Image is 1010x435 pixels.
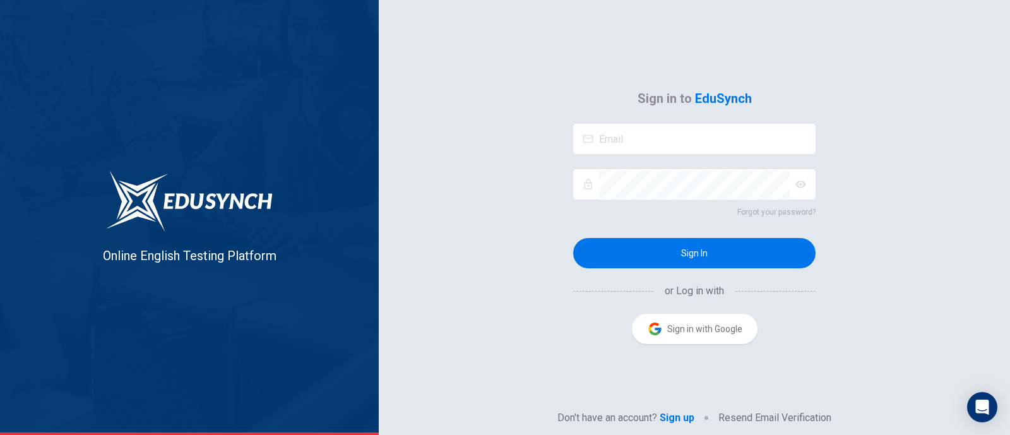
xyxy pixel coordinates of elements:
[695,91,752,106] strong: EduSynch
[967,392,997,422] div: Open Intercom Messenger
[573,88,816,109] h4: Sign in to
[103,248,276,263] span: Online English Testing Platform
[655,283,734,299] span: or Log in with
[657,410,694,426] a: Sign up
[573,238,816,268] button: Sign In
[573,205,816,220] a: Forgot your password?
[660,410,694,426] p: Sign up
[718,410,831,426] a: Resend Email Verification
[632,314,757,344] button: Sign in with Google
[106,170,273,233] img: logo
[557,410,657,426] p: Don't have an account?
[599,124,816,155] input: Email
